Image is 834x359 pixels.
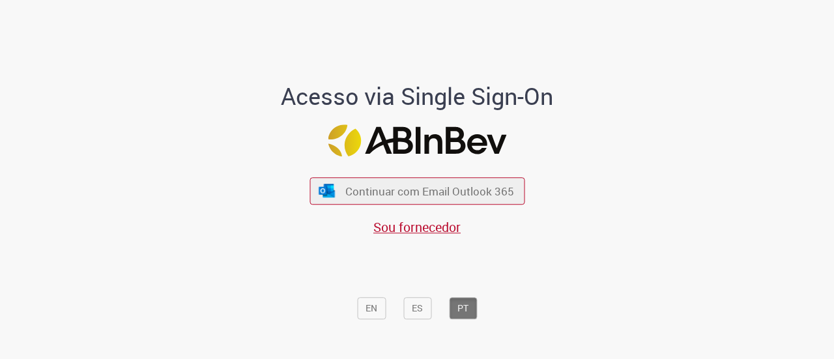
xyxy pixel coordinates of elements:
span: Continuar com Email Outlook 365 [345,184,514,199]
button: ícone Azure/Microsoft 360 Continuar com Email Outlook 365 [309,178,525,205]
a: Sou fornecedor [373,218,461,236]
img: Logo ABInBev [328,124,506,156]
h1: Acesso via Single Sign-On [237,83,598,109]
button: EN [357,297,386,319]
button: ES [403,297,431,319]
button: PT [449,297,477,319]
img: ícone Azure/Microsoft 360 [318,184,336,197]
